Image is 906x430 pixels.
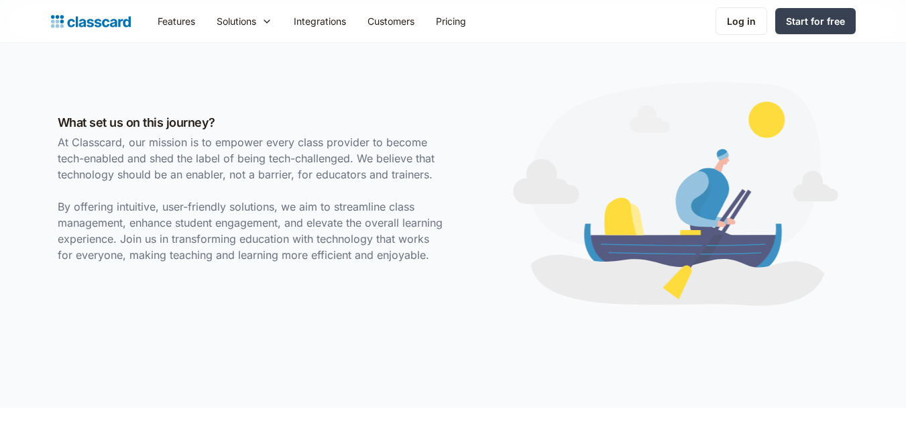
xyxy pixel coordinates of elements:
a: Pricing [425,6,477,36]
a: Start for free [775,8,856,34]
h3: What set us on this journey? [58,113,447,131]
a: Customers [357,6,425,36]
a: home [51,12,131,31]
a: Integrations [283,6,357,36]
p: At Classcard, our mission is to empower every class provider to become tech-enabled and shed the ... [58,134,447,263]
a: Log in [716,7,767,35]
div: Log in [727,14,756,28]
div: Solutions [206,6,283,36]
div: Solutions [217,14,256,28]
a: Features [147,6,206,36]
div: Start for free [786,14,845,28]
